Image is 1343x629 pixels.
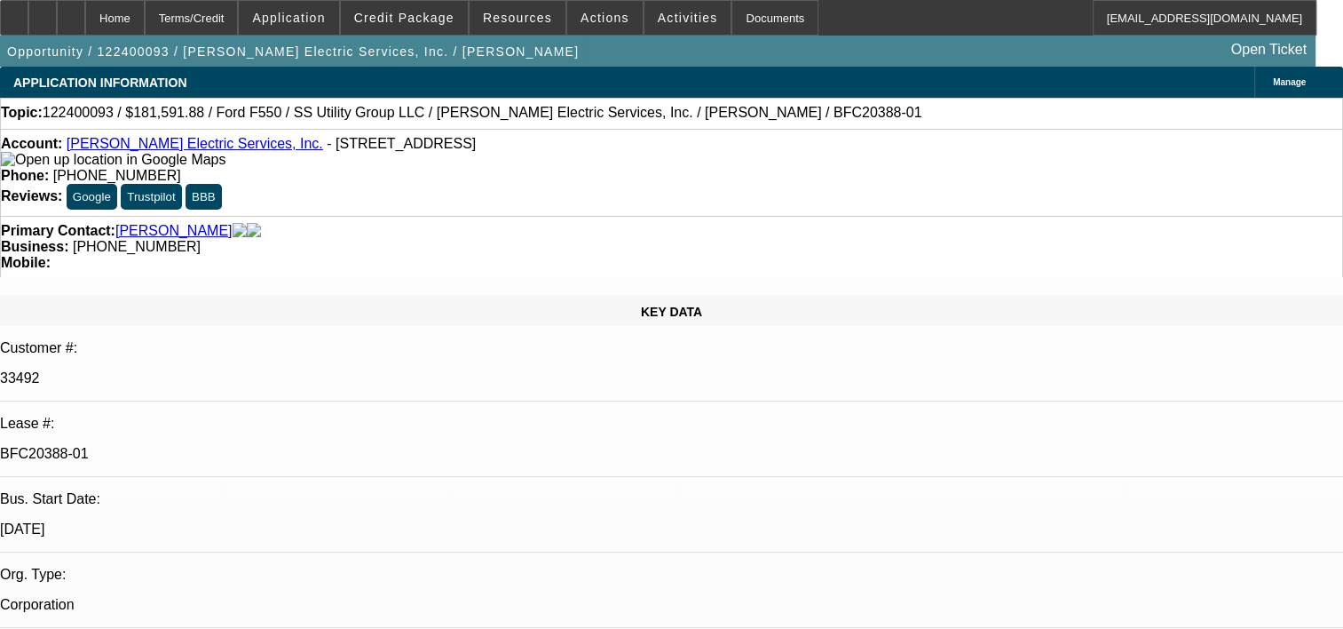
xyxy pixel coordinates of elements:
[43,105,922,121] span: 122400093 / $181,591.88 / Ford F550 / SS Utility Group LLC / [PERSON_NAME] Electric Services, Inc...
[1224,35,1314,65] a: Open Ticket
[1,152,225,167] a: View Google Maps
[252,11,325,25] span: Application
[1,188,62,203] strong: Reviews:
[483,11,552,25] span: Resources
[581,11,629,25] span: Actions
[1273,77,1306,87] span: Manage
[658,11,718,25] span: Activities
[1,239,68,254] strong: Business:
[239,1,338,35] button: Application
[115,223,233,239] a: [PERSON_NAME]
[644,1,731,35] button: Activities
[53,168,181,183] span: [PHONE_NUMBER]
[7,44,579,59] span: Opportunity / 122400093 / [PERSON_NAME] Electric Services, Inc. / [PERSON_NAME]
[327,136,476,151] span: - [STREET_ADDRESS]
[1,105,43,121] strong: Topic:
[1,136,62,151] strong: Account:
[67,184,117,210] button: Google
[121,184,181,210] button: Trustpilot
[567,1,643,35] button: Actions
[1,255,51,270] strong: Mobile:
[354,11,454,25] span: Credit Package
[186,184,222,210] button: BBB
[67,136,323,151] a: [PERSON_NAME] Electric Services, Inc.
[73,239,201,254] span: [PHONE_NUMBER]
[641,305,702,319] span: KEY DATA
[233,223,247,239] img: facebook-icon.png
[470,1,565,35] button: Resources
[341,1,468,35] button: Credit Package
[13,76,186,90] span: APPLICATION INFORMATION
[1,168,49,183] strong: Phone:
[1,223,115,239] strong: Primary Contact:
[1,152,225,168] img: Open up location in Google Maps
[247,223,261,239] img: linkedin-icon.png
